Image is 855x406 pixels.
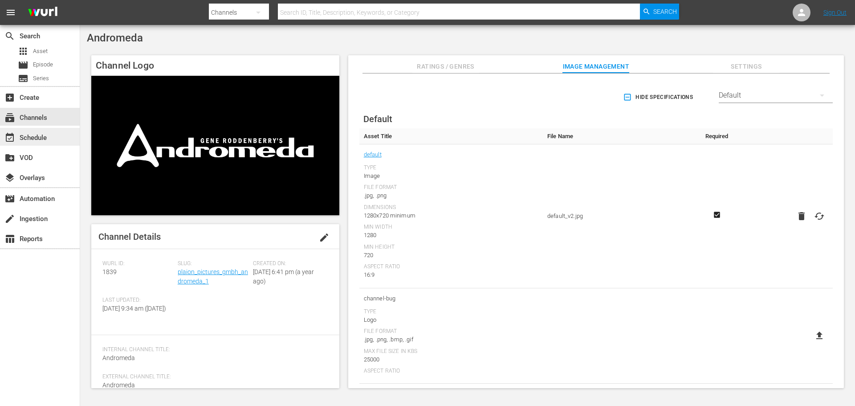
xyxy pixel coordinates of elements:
div: 25000 [364,355,538,364]
span: Bits Tile [364,388,538,400]
button: Hide Specifications [621,85,696,110]
span: channel-bug [364,293,538,304]
div: .jpg, .png [364,191,538,200]
button: Search [640,4,679,20]
span: Schedule [4,132,15,143]
div: Default [719,83,833,108]
td: default_v2.jpg [543,144,697,288]
div: Image [364,172,538,180]
a: Sign Out [823,9,847,16]
span: Series [33,74,49,83]
span: [DATE] 9:34 am ([DATE]) [102,305,166,312]
span: Channels [4,112,15,123]
div: 720 [364,251,538,260]
span: Created On: [253,260,324,267]
div: 1280x720 minimum [364,211,538,220]
div: Aspect Ratio [364,368,538,375]
span: edit [319,232,330,243]
div: Min Width [364,224,538,231]
img: Andromeda [91,76,339,215]
span: Automation [4,193,15,204]
div: Min Height [364,244,538,251]
span: Andromeda [102,381,135,389]
span: Create [4,92,15,103]
svg: Required [712,211,722,219]
span: menu [5,7,16,18]
span: Andromeda [102,354,135,361]
th: Asset Title [359,128,543,144]
div: 1280 [364,231,538,240]
span: Search [653,4,677,20]
span: Default [363,114,392,124]
div: Dimensions [364,204,538,211]
span: Channel Details [98,231,161,242]
span: Episode [33,60,53,69]
span: Search [4,31,15,41]
div: 16:9 [364,271,538,279]
span: Last Updated: [102,297,173,304]
span: 1839 [102,268,117,275]
div: Type [364,308,538,316]
a: default [364,149,382,160]
div: Max File Size In Kbs [364,348,538,355]
span: Overlays [4,172,15,183]
div: File Format [364,328,538,335]
span: Ratings / Genres [412,61,479,72]
span: Reports [4,234,15,244]
a: plaion_pictures_gmbh_andromeda_1 [178,268,248,285]
span: Asset [33,47,48,56]
span: Series [18,73,28,84]
th: Required [697,128,736,144]
div: .jpg, .png, .bmp, .gif [364,335,538,344]
span: Episode [18,60,28,70]
span: Hide Specifications [625,93,693,102]
span: External Channel Title: [102,373,324,381]
div: Logo [364,316,538,324]
span: Slug: [178,260,248,267]
div: Type [364,164,538,172]
span: Image Management [562,61,629,72]
button: edit [313,227,335,248]
th: File Name [543,128,697,144]
span: [DATE] 6:41 pm (a year ago) [253,268,314,285]
span: Andromeda [87,32,143,44]
div: Aspect Ratio [364,263,538,271]
span: Internal Channel Title: [102,346,324,353]
span: Asset [18,46,28,57]
h4: Channel Logo [91,55,339,76]
span: Settings [713,61,780,72]
div: File Format [364,184,538,191]
span: VOD [4,152,15,163]
span: Ingestion [4,213,15,224]
span: Wurl ID: [102,260,173,267]
img: ans4CAIJ8jUAAAAAAAAAAAAAAAAAAAAAAAAgQb4GAAAAAAAAAAAAAAAAAAAAAAAAJMjXAAAAAAAAAAAAAAAAAAAAAAAAgAT5G... [21,2,64,23]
